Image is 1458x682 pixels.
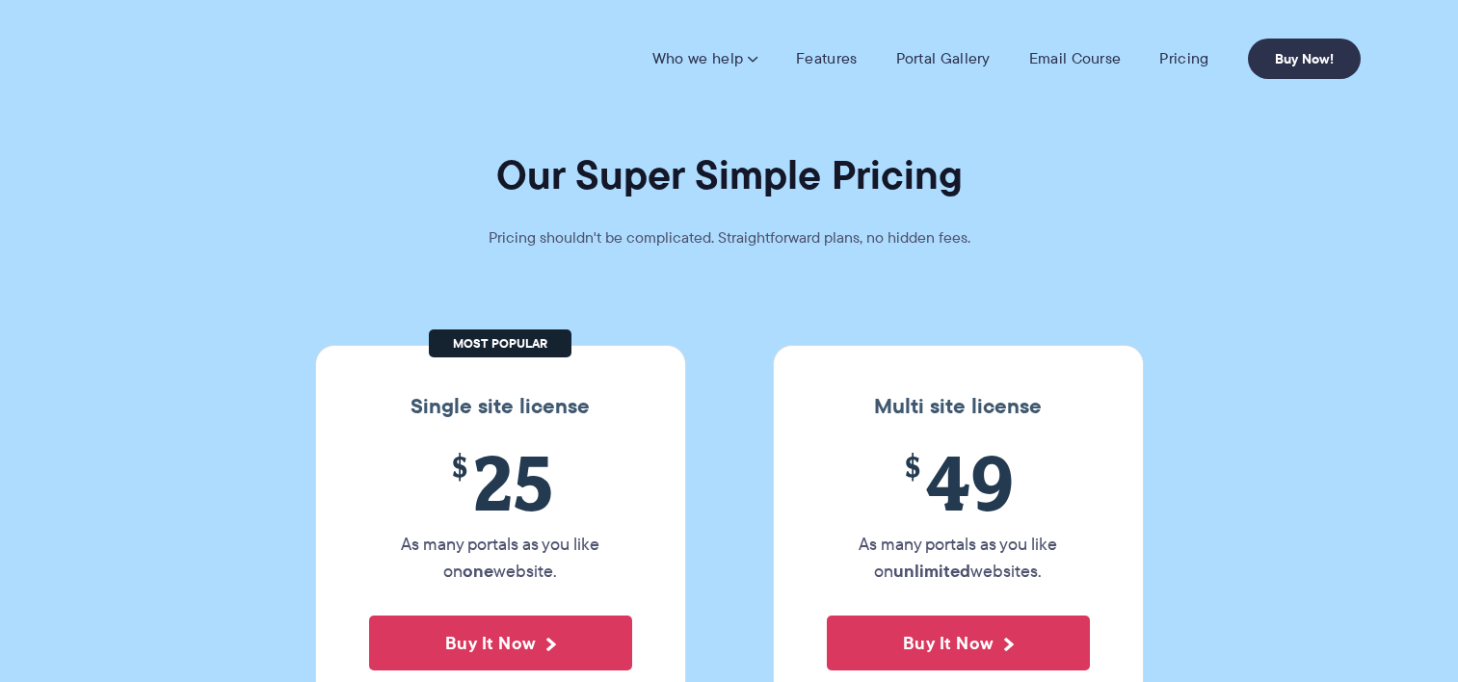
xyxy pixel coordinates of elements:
[896,49,991,68] a: Portal Gallery
[1159,49,1208,68] a: Pricing
[335,394,666,419] h3: Single site license
[440,224,1019,251] p: Pricing shouldn't be complicated. Straightforward plans, no hidden fees.
[827,438,1090,526] span: 49
[369,531,632,585] p: As many portals as you like on website.
[652,49,757,68] a: Who we help
[893,558,970,584] strong: unlimited
[796,49,857,68] a: Features
[827,531,1090,585] p: As many portals as you like on websites.
[369,438,632,526] span: 25
[369,616,632,670] button: Buy It Now
[1248,39,1361,79] a: Buy Now!
[1029,49,1122,68] a: Email Course
[463,558,493,584] strong: one
[827,616,1090,670] button: Buy It Now
[793,394,1124,419] h3: Multi site license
